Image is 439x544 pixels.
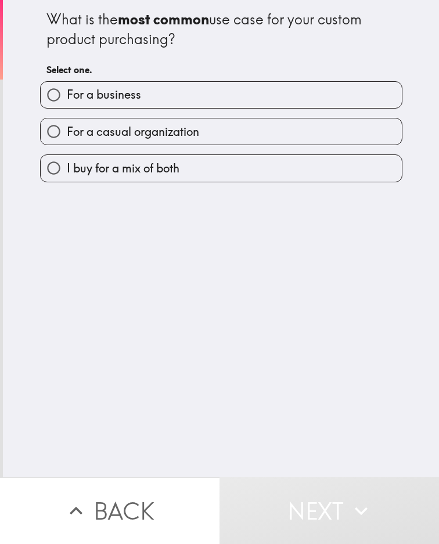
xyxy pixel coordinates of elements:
[67,160,179,176] span: I buy for a mix of both
[41,155,402,181] button: I buy for a mix of both
[41,82,402,108] button: For a business
[219,477,439,544] button: Next
[46,63,396,76] h6: Select one.
[41,118,402,145] button: For a casual organization
[46,10,396,49] div: What is the use case for your custom product purchasing?
[67,87,141,103] span: For a business
[67,124,199,140] span: For a casual organization
[118,10,209,28] b: most common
